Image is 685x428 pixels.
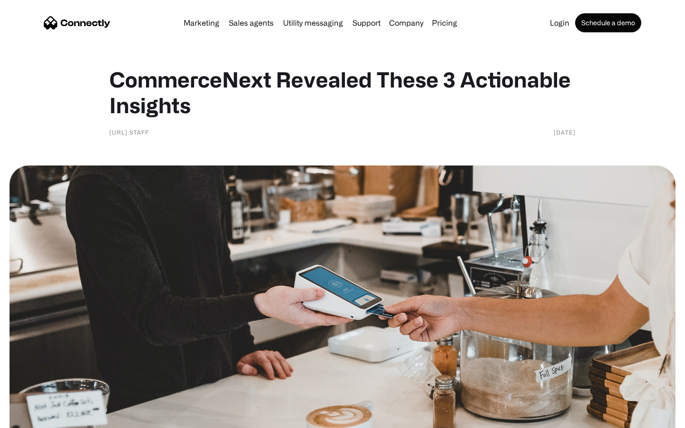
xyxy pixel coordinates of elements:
[109,127,149,137] div: [URL] Staff
[279,19,347,27] a: Utility messaging
[19,411,57,425] ul: Language list
[546,19,573,27] a: Login
[575,13,641,32] a: Schedule a demo
[109,67,576,118] h1: CommerceNext Revealed These 3 Actionable Insights
[225,19,277,27] a: Sales agents
[428,19,461,27] a: Pricing
[10,411,57,425] aside: Language selected: English
[554,127,576,137] div: [DATE]
[180,19,223,27] a: Marketing
[389,16,423,29] div: Company
[349,19,384,27] a: Support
